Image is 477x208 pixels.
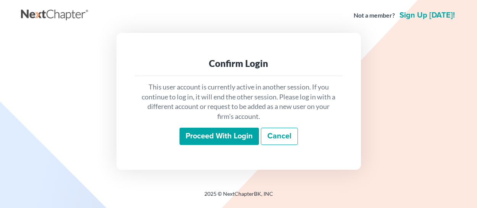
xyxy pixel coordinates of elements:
strong: Not a member? [354,11,395,20]
div: Confirm Login [141,57,336,70]
div: 2025 © NextChapterBK, INC [21,190,456,204]
a: Sign up [DATE]! [398,11,456,19]
input: Proceed with login [179,128,259,145]
a: Cancel [261,128,298,145]
p: This user account is currently active in another session. If you continue to log in, it will end ... [141,82,336,122]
